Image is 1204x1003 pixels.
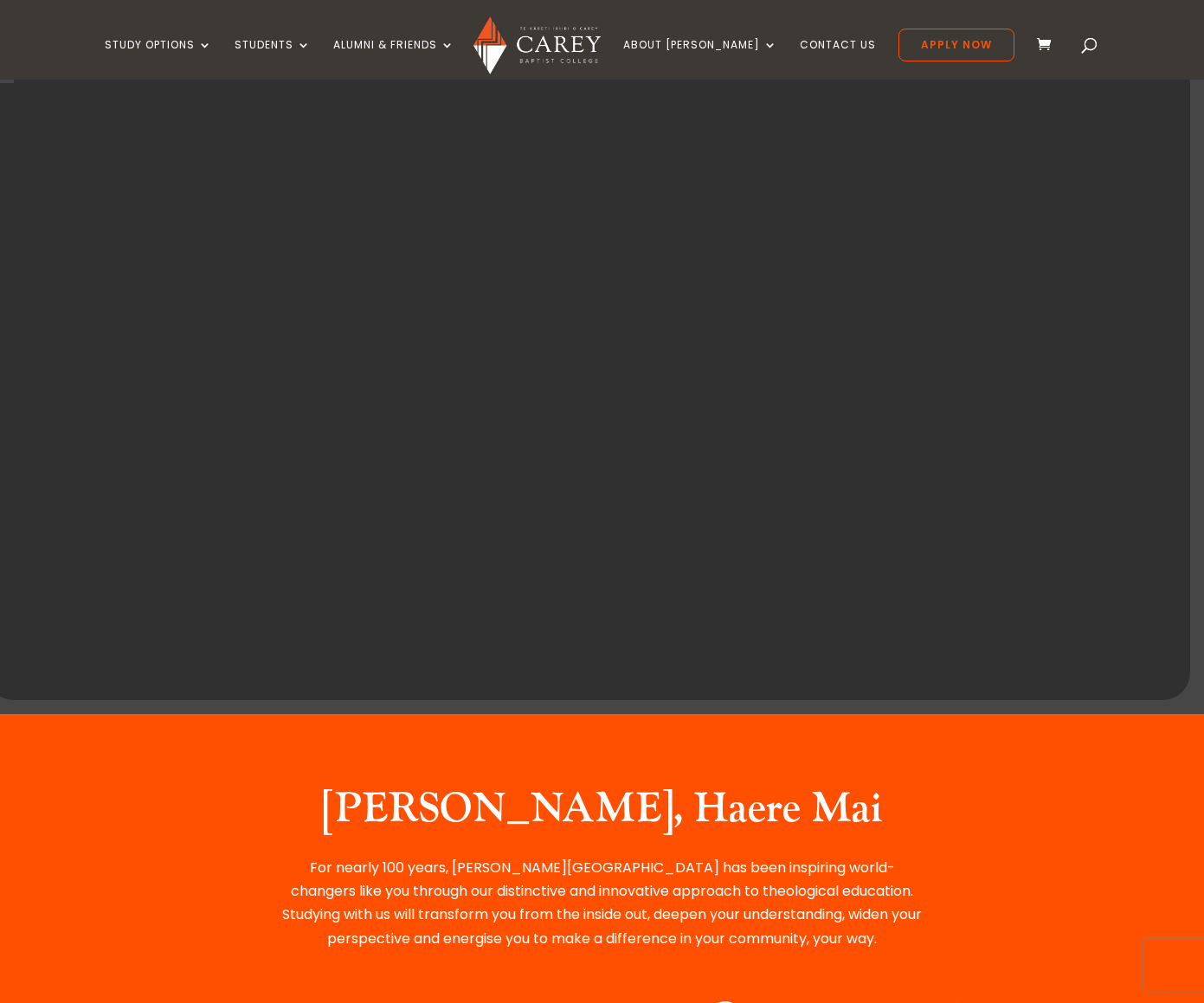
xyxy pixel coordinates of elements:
[333,39,454,80] a: Alumni & Friends
[623,39,777,80] a: About [PERSON_NAME]
[278,856,927,950] p: For nearly 100 years, [PERSON_NAME][GEOGRAPHIC_DATA] has been inspiring world-changers like you t...
[278,784,927,843] h2: [PERSON_NAME], Haere Mai
[105,39,212,80] a: Study Options
[235,39,311,80] a: Students
[898,29,1014,61] a: Apply Now
[473,16,601,74] img: Carey Baptist College
[800,39,876,80] a: Contact Us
